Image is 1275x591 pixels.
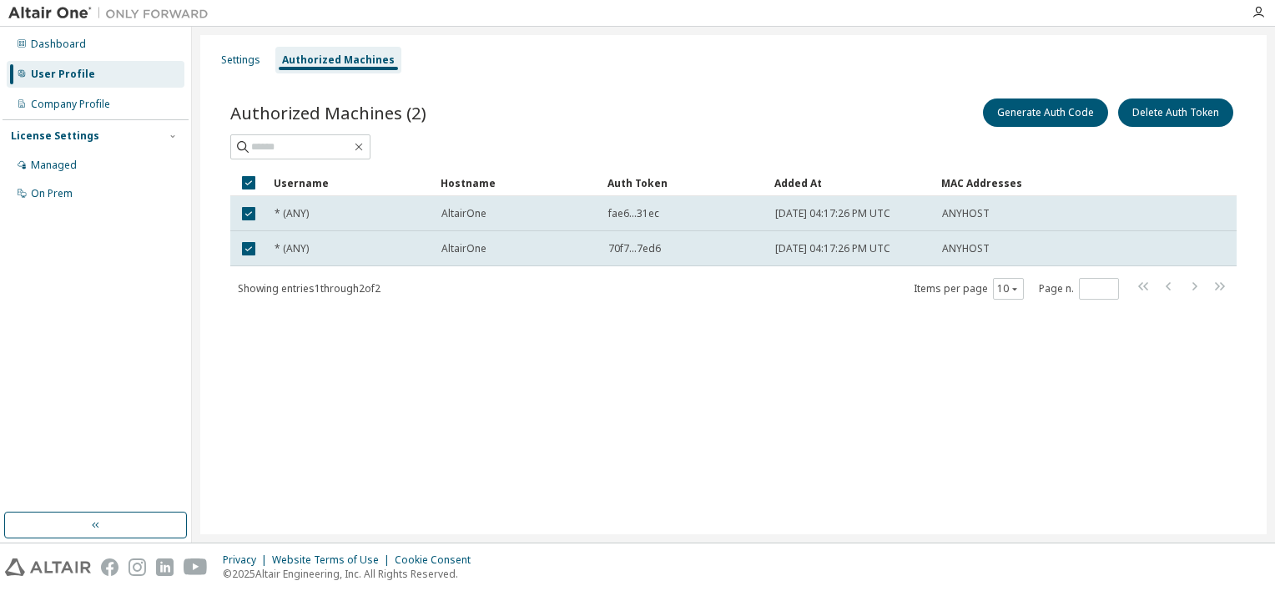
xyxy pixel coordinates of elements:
div: Cookie Consent [395,553,481,567]
img: facebook.svg [101,558,118,576]
span: ANYHOST [942,242,990,255]
div: Privacy [223,553,272,567]
span: [DATE] 04:17:26 PM UTC [775,242,890,255]
img: youtube.svg [184,558,208,576]
img: Altair One [8,5,217,22]
button: Generate Auth Code [983,98,1108,127]
div: Hostname [441,169,594,196]
div: Authorized Machines [282,53,395,67]
img: instagram.svg [129,558,146,576]
span: Items per page [914,278,1024,300]
span: Page n. [1039,278,1119,300]
div: Settings [221,53,260,67]
span: AltairOne [441,207,486,220]
span: * (ANY) [275,207,309,220]
div: Added At [774,169,928,196]
span: * (ANY) [275,242,309,255]
div: MAC Addresses [941,169,1061,196]
div: Website Terms of Use [272,553,395,567]
div: Auth Token [607,169,761,196]
div: Username [274,169,427,196]
div: Managed [31,159,77,172]
span: 70f7...7ed6 [608,242,661,255]
button: Delete Auth Token [1118,98,1233,127]
span: Authorized Machines (2) [230,101,426,124]
div: Company Profile [31,98,110,111]
div: On Prem [31,187,73,200]
button: 10 [997,282,1020,295]
span: fae6...31ec [608,207,659,220]
span: AltairOne [441,242,486,255]
span: [DATE] 04:17:26 PM UTC [775,207,890,220]
span: Showing entries 1 through 2 of 2 [238,281,380,295]
p: © 2025 Altair Engineering, Inc. All Rights Reserved. [223,567,481,581]
span: ANYHOST [942,207,990,220]
div: Dashboard [31,38,86,51]
div: License Settings [11,129,99,143]
img: linkedin.svg [156,558,174,576]
div: User Profile [31,68,95,81]
img: altair_logo.svg [5,558,91,576]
